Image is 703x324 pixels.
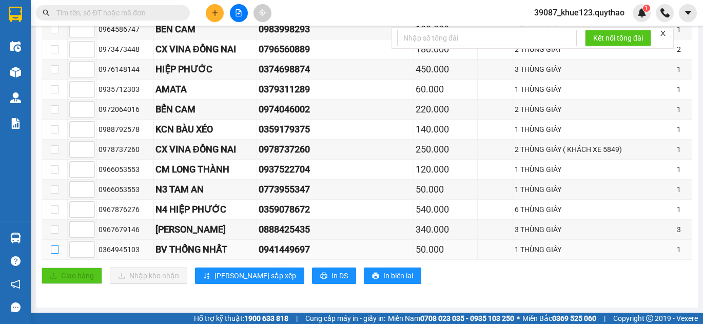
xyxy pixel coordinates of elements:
div: 1 THÙNG GIẤY [515,164,673,175]
span: caret-down [684,8,693,17]
div: 0978737260 [99,144,152,155]
span: Miền Bắc [522,313,596,324]
button: printerIn biên lai [364,268,421,284]
strong: 1900 633 818 [244,314,288,322]
div: 1 [677,244,690,255]
div: 0973473448 [99,44,152,55]
div: 140.000 [416,122,458,137]
div: BV THỐNG NHẤT [155,242,256,257]
div: 0967679146 [99,224,152,235]
img: logo-vxr [9,7,22,22]
div: 3 [677,224,690,235]
div: 0967876276 [99,204,152,215]
span: 1 [645,5,648,12]
span: plus [211,9,219,16]
div: 50.000 [416,182,458,197]
div: 2 THÙNG GIẤY ( KHÁCH XE 5849) [515,144,673,155]
span: Cung cấp máy in - giấy in: [305,313,385,324]
img: solution-icon [10,118,21,129]
span: search [43,9,50,16]
span: printer [372,272,379,280]
strong: 0708 023 035 - 0935 103 250 [420,314,514,322]
div: 450.000 [416,62,458,77]
div: 1 THÙNG GIẤY [515,184,673,195]
div: 0972064016 [99,104,152,115]
button: sort-ascending[PERSON_NAME] sắp xếp [195,268,304,284]
div: 0974046002 [259,102,412,117]
span: Hỗ trợ kỹ thuật: [194,313,288,324]
div: 340.000 [416,222,458,237]
img: warehouse-icon [10,41,21,52]
div: 0983998293 [259,22,412,36]
div: 0988792578 [99,124,152,135]
span: copyright [646,315,653,322]
div: N4 HIỆP PHƯỚC [155,202,256,217]
div: 220.000 [416,102,458,117]
div: 1 [677,64,690,75]
div: 0379311289 [259,82,412,97]
div: 1 [677,84,690,95]
img: warehouse-icon [10,67,21,78]
div: 0359179375 [259,122,412,137]
span: message [11,302,21,312]
div: 60.000 [416,82,458,97]
sup: 1 [643,5,650,12]
button: file-add [230,4,248,22]
div: 540.000 [416,202,458,217]
div: 0976148144 [99,64,152,75]
span: printer [320,272,327,280]
div: 1 [677,204,690,215]
span: notification [11,279,21,289]
span: aim [259,9,266,16]
img: phone-icon [660,8,670,17]
div: 0796560889 [259,42,412,56]
button: caret-down [679,4,697,22]
div: 50.000 [416,242,458,257]
div: 0359078672 [259,202,412,217]
div: 0937522704 [259,162,412,177]
div: 1 [677,24,690,35]
div: 3 THÙNG GIẤY [515,64,673,75]
div: KCN BÀU XÉO [155,122,256,137]
span: ⚪️ [517,316,520,320]
div: 0773955347 [259,182,412,197]
input: Nhập số tổng đài [397,30,577,46]
div: 120.000 [416,162,458,177]
button: Kết nối tổng đài [585,30,651,46]
div: 2 THÙNG GIẤY [515,104,673,115]
div: 0374698874 [259,62,412,77]
div: 0935712303 [99,84,152,95]
img: warehouse-icon [10,92,21,103]
span: Miền Nam [388,313,514,324]
img: icon-new-feature [637,8,647,17]
div: 0966053553 [99,184,152,195]
span: 39087_khue123.quythao [526,6,633,19]
div: BẾN CAM [155,22,256,36]
button: aim [253,4,271,22]
button: uploadGiao hàng [42,268,102,284]
input: Tìm tên, số ĐT hoặc mã đơn [56,7,178,18]
div: 0941449697 [259,242,412,257]
div: 1 THÙNG GIẤY [515,84,673,95]
div: 6 THÙNG GIẤY [515,204,673,215]
div: 1 [677,144,690,155]
div: 1 [677,124,690,135]
span: close [659,30,667,37]
div: CX VINA ĐỒNG NAI [155,142,256,157]
button: printerIn DS [312,268,356,284]
div: AMATA [155,82,256,97]
div: N3 TAM AN [155,182,256,197]
div: 0978737260 [259,142,412,157]
img: warehouse-icon [10,233,21,243]
div: 1 THÙNG GIẤY [515,244,673,255]
div: 0964586747 [99,24,152,35]
div: 1 THÙNG GIẤY [515,124,673,135]
span: In DS [331,270,348,281]
strong: 0369 525 060 [552,314,596,322]
div: 3 THÙNG GIẤY [515,224,673,235]
span: file-add [235,9,242,16]
span: sort-ascending [203,272,210,280]
div: 1 [677,104,690,115]
span: Kết nối tổng đài [593,32,643,44]
div: 250.000 [416,142,458,157]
